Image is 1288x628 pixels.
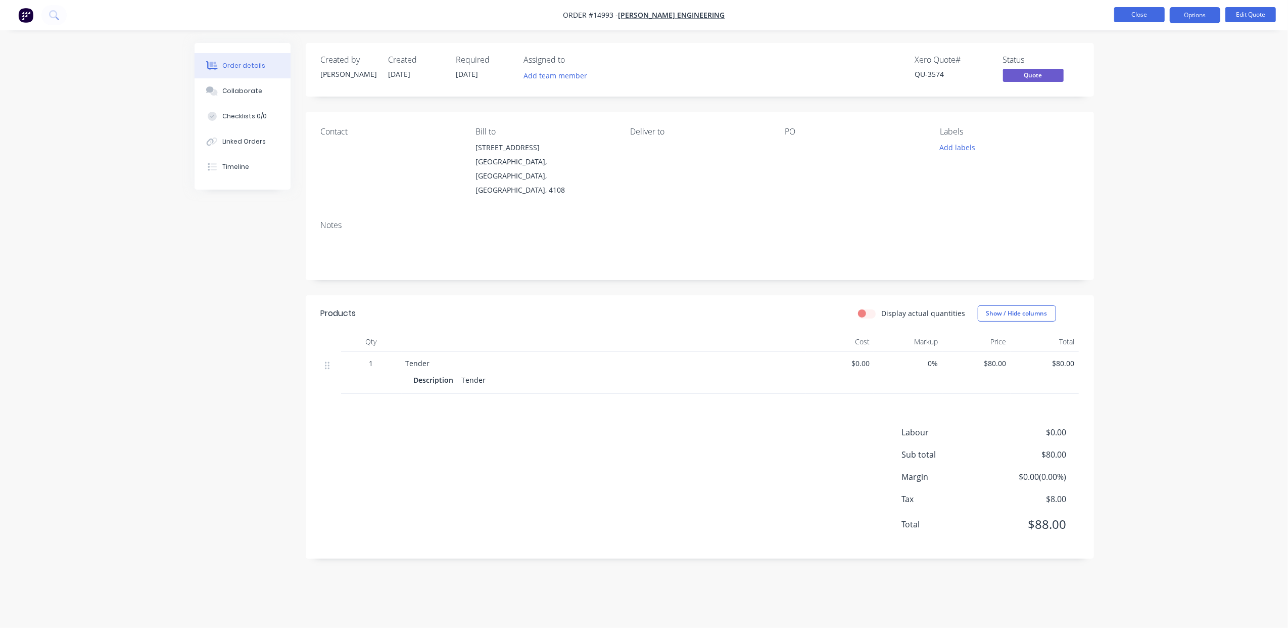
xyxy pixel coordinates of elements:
span: 1 [369,358,373,369]
div: Products [321,307,356,320]
span: Tax [902,493,992,505]
span: Margin [902,471,992,483]
div: Xero Quote # [915,55,991,65]
div: [STREET_ADDRESS][GEOGRAPHIC_DATA], [GEOGRAPHIC_DATA], [GEOGRAPHIC_DATA], 4108 [475,141,614,197]
span: $8.00 [991,493,1066,505]
label: Display actual quantities [882,308,966,319]
div: Price [942,332,1011,352]
button: Add team member [524,69,593,82]
div: Notes [321,220,1079,230]
span: Labour [902,426,992,438]
span: $80.00 [946,358,1007,369]
div: Required [456,55,512,65]
span: [DATE] [389,69,411,79]
span: $0.00 [810,358,870,369]
button: Close [1114,7,1165,22]
span: Quote [1003,69,1064,81]
div: Tender [458,373,490,387]
button: Edit Quote [1225,7,1276,22]
div: [GEOGRAPHIC_DATA], [GEOGRAPHIC_DATA], [GEOGRAPHIC_DATA], 4108 [475,155,614,197]
div: Qty [341,332,402,352]
div: Deliver to [630,127,769,137]
button: Show / Hide columns [978,305,1056,322]
span: Order #14993 - [563,11,618,20]
button: Quote [1003,69,1064,84]
div: Contact [321,127,459,137]
div: Collaborate [222,86,262,96]
button: Add team member [518,69,592,82]
div: Markup [874,332,942,352]
span: $0.00 ( 0.00 %) [991,471,1066,483]
span: 0% [878,358,938,369]
div: QU-3574 [915,69,991,79]
div: Checklists 0/0 [222,112,267,121]
span: $80.00 [1015,358,1075,369]
div: Description [414,373,458,387]
div: Assigned to [524,55,625,65]
button: Add labels [934,141,981,154]
div: Linked Orders [222,137,266,146]
div: Created [389,55,444,65]
span: $80.00 [991,448,1066,461]
div: Bill to [475,127,614,137]
div: Status [1003,55,1079,65]
div: Labels [940,127,1078,137]
a: [PERSON_NAME] Engineering [618,11,725,20]
span: [DATE] [456,69,479,79]
div: [PERSON_NAME] [321,69,376,79]
span: Total [902,518,992,530]
button: Checklists 0/0 [195,104,291,129]
div: Timeline [222,162,249,171]
button: Timeline [195,154,291,180]
button: Options [1170,7,1220,23]
div: Created by [321,55,376,65]
div: PO [785,127,924,137]
img: Factory [18,8,33,23]
div: Order details [222,61,265,70]
span: Tender [406,358,430,368]
button: Collaborate [195,78,291,104]
span: $0.00 [991,426,1066,438]
span: Sub total [902,448,992,461]
span: $88.00 [991,515,1066,533]
div: [STREET_ADDRESS] [475,141,614,155]
button: Order details [195,53,291,78]
div: Total [1011,332,1079,352]
button: Linked Orders [195,129,291,154]
div: Cost [806,332,874,352]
